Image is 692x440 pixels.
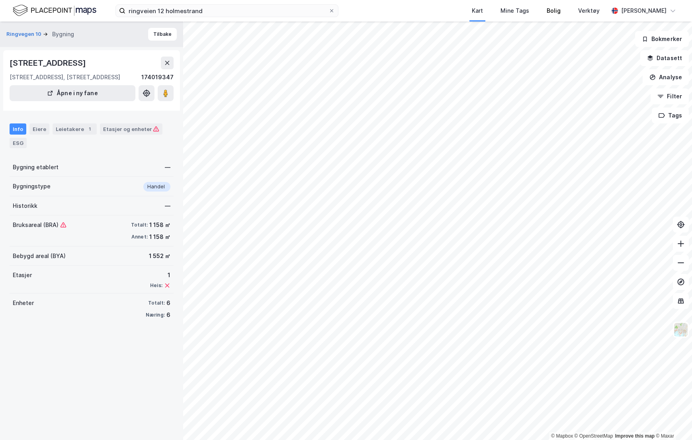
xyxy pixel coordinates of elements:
div: Etasjer [13,270,32,280]
div: Verktøy [578,6,600,16]
div: Etasjer og enheter [103,125,159,133]
div: [PERSON_NAME] [621,6,667,16]
div: Bolig [547,6,561,16]
div: Annet: [131,234,148,240]
iframe: Chat Widget [652,402,692,440]
div: Mine Tags [500,6,529,16]
div: Heis: [150,282,162,289]
div: — [165,162,170,172]
button: Åpne i ny fane [10,85,135,101]
div: Kart [472,6,483,16]
div: Eiere [29,123,49,135]
button: Tilbake [148,28,177,41]
div: Bygning [52,29,74,39]
div: Bruksareal (BRA) [13,220,66,230]
button: Tags [652,108,689,123]
div: 1 158 ㎡ [149,220,170,230]
div: 6 [166,310,170,320]
div: Bebygd areal (BYA) [13,251,66,261]
div: Info [10,123,26,135]
a: OpenStreetMap [575,433,613,439]
div: Leietakere [53,123,97,135]
div: 6 [166,298,170,308]
button: Bokmerker [635,31,689,47]
div: Enheter [13,298,34,308]
div: 1 [150,270,170,280]
div: Næring: [146,312,165,318]
input: Søk på adresse, matrikkel, gårdeiere, leietakere eller personer [125,5,328,17]
div: — [165,201,170,211]
div: Historikk [13,201,37,211]
div: Totalt: [131,222,148,228]
div: 174019347 [141,72,174,82]
button: Analyse [643,69,689,85]
div: [STREET_ADDRESS], [STREET_ADDRESS] [10,72,120,82]
button: Datasett [640,50,689,66]
a: Improve this map [615,433,655,439]
div: [STREET_ADDRESS] [10,57,88,69]
button: Ringvegen 10 [6,30,43,38]
div: 1 158 ㎡ [149,232,170,242]
div: 1 552 ㎡ [149,251,170,261]
a: Mapbox [551,433,573,439]
div: Bygning etablert [13,162,59,172]
img: Z [673,322,688,337]
button: Filter [651,88,689,104]
div: Totalt: [148,300,165,306]
div: 1 [86,125,94,133]
div: Bygningstype [13,182,51,191]
div: ESG [10,138,27,148]
img: logo.f888ab2527a4732fd821a326f86c7f29.svg [13,4,96,18]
